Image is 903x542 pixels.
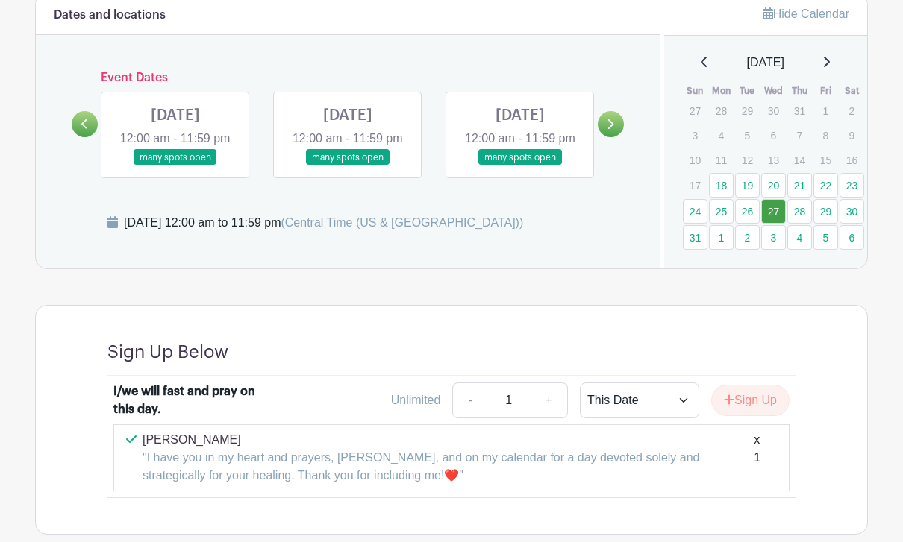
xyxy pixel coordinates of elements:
h4: Sign Up Below [107,341,228,363]
a: 2 [735,225,760,250]
p: 9 [840,124,864,147]
p: 2 [840,99,864,122]
p: 3 [683,124,707,147]
th: Mon [708,83,734,98]
p: 29 [735,99,760,122]
a: - [452,382,487,418]
a: 18 [709,173,734,198]
a: 30 [840,199,864,224]
a: 4 [787,225,812,250]
p: 1 [813,99,838,122]
p: 5 [735,124,760,147]
p: 4 [709,124,734,147]
p: 7 [787,124,812,147]
p: 10 [683,148,707,171]
a: + [531,382,568,418]
p: 13 [761,148,786,171]
a: 20 [761,173,786,198]
a: 19 [735,173,760,198]
p: 30 [761,99,786,122]
p: 31 [787,99,812,122]
span: [DATE] [747,54,784,72]
p: 11 [709,148,734,171]
a: 25 [709,199,734,224]
a: 22 [813,173,838,198]
p: [PERSON_NAME] [143,431,754,449]
h6: Dates and locations [54,8,166,22]
button: Sign Up [711,385,790,416]
p: 8 [813,124,838,147]
div: I/we will fast and pray on this day. [113,382,265,418]
a: 21 [787,173,812,198]
p: 27 [683,99,707,122]
a: 24 [683,199,707,224]
p: 17 [683,174,707,197]
a: 6 [840,225,864,250]
p: 15 [813,148,838,171]
th: Wed [760,83,787,98]
th: Sat [839,83,865,98]
div: x 1 [754,431,765,485]
a: 28 [787,199,812,224]
p: 16 [840,148,864,171]
th: Thu [787,83,813,98]
a: 27 [761,199,786,224]
th: Tue [734,83,760,98]
p: 6 [761,124,786,147]
a: 1 [709,225,734,250]
a: 26 [735,199,760,224]
a: 29 [813,199,838,224]
p: "I have you in my heart and prayers, [PERSON_NAME], and on my calendar for a day devoted solely a... [143,449,754,485]
h6: Event Dates [98,71,598,85]
th: Fri [813,83,839,98]
div: Unlimited [391,391,441,409]
p: 14 [787,148,812,171]
p: 28 [709,99,734,122]
div: [DATE] 12:00 am to 11:59 pm [124,214,523,232]
th: Sun [682,83,708,98]
span: (Central Time (US & [GEOGRAPHIC_DATA])) [281,216,523,229]
a: 23 [840,173,864,198]
a: 3 [761,225,786,250]
a: 5 [813,225,838,250]
a: Hide Calendar [763,7,849,20]
a: 31 [683,225,707,250]
p: 12 [735,148,760,171]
